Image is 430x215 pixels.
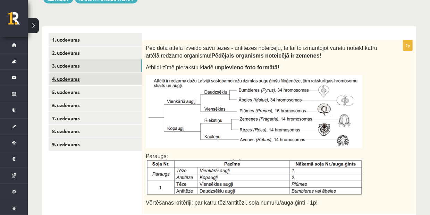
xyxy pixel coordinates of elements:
[49,86,142,98] a: 5. uzdevums
[49,138,142,151] a: 9. uzdevums
[49,59,142,72] a: 3. uzdevums
[146,153,362,180] span: Paraugs:
[49,125,142,138] a: 8. uzdevums
[146,64,279,70] span: Atbildi zīmē pierakstu kladē un
[49,33,142,46] a: 1. uzdevums
[8,12,28,29] a: Rīgas 1. Tālmācības vidusskola
[221,64,279,70] b: pievieno foto formātā!
[211,53,321,59] b: Pēdējais organisms noteicējā ir zemenes!
[49,72,142,85] a: 4. uzdevums
[7,7,259,83] body: Визуальный текстовый редактор, wiswyg-editor-user-answer-47433918368520
[49,99,142,112] a: 6. uzdevums
[146,200,318,206] span: Vērtēšanas kritēriji: par katru tēzi/antitēzi, soļa numuru/auga ģinti - 1p!
[49,112,142,125] a: 7. uzdevums
[403,40,413,51] p: 7p
[49,46,142,59] a: 2. uzdevums
[146,160,362,195] img: A screenshot of a computer AI-generated content may be incorrect.
[146,45,377,59] span: Pēc dotā attēla izveido savu tēzes - antitēzes noteicēju, tā lai to izmantojot varētu noteikt kat...
[146,75,362,148] img: A screenshot of a computer AI-generated content may be incorrect.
